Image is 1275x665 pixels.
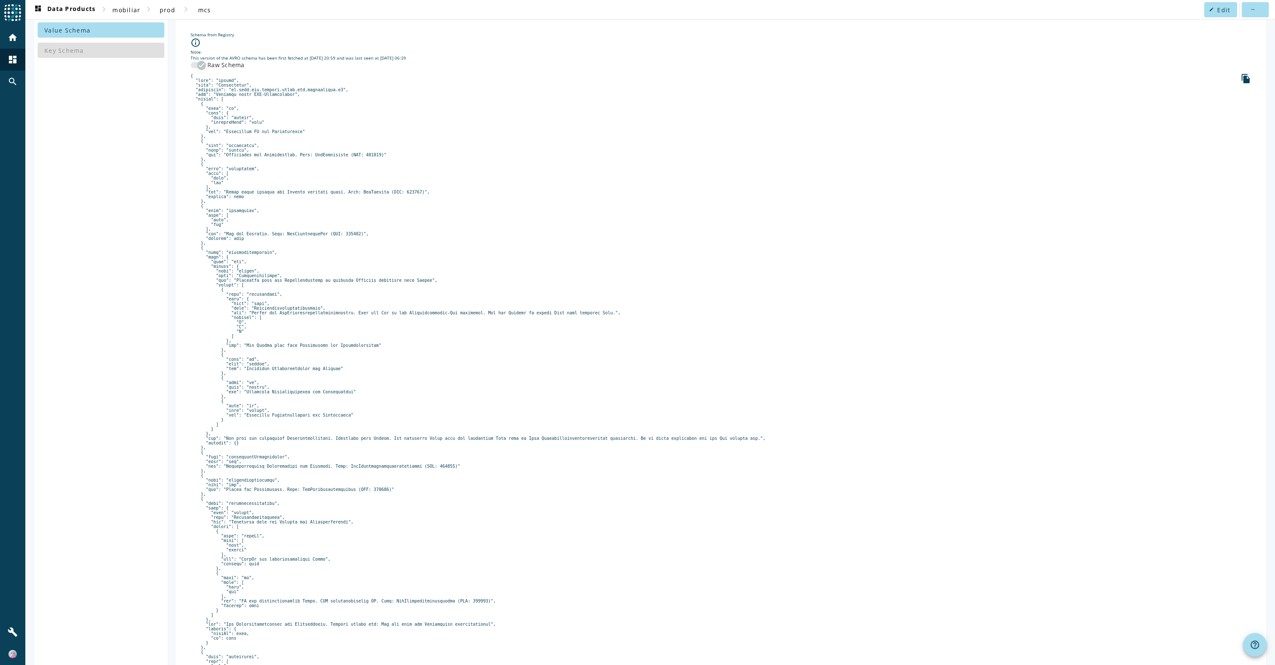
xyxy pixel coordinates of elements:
[191,32,1251,38] div: Schema from Registry
[144,4,154,14] mat-icon: chevron_right
[1241,74,1251,84] i: file_copy
[1250,640,1260,650] mat-icon: help_outline
[1217,6,1230,14] span: Edit
[1204,2,1237,17] button: Edit
[109,2,144,17] button: mobiliar
[8,76,18,87] mat-icon: search
[191,38,201,48] i: info_outline
[191,55,1251,61] div: This version of the AVRO schema has been first fetched at [DATE] 20:59 and was last seen at [DATE...
[191,2,218,17] button: mcs
[112,6,140,14] span: mobiliar
[44,26,90,34] span: Value Schema
[191,49,1251,55] div: Note:
[160,6,175,14] span: prod
[30,2,99,17] button: Data Products
[1209,7,1214,12] mat-icon: edit
[8,627,18,637] mat-icon: build
[4,4,21,21] img: spoud-logo.svg
[33,5,43,15] mat-icon: dashboard
[181,4,191,14] mat-icon: chevron_right
[8,33,18,43] mat-icon: home
[33,5,95,15] span: Data Products
[8,650,17,658] img: 6ef2db17558a3d16f7bb62d1df5f4cbd
[206,61,245,69] label: Raw Schema
[8,55,18,65] mat-icon: dashboard
[38,22,164,38] button: Value Schema
[154,2,181,17] button: prod
[99,4,109,14] mat-icon: chevron_right
[1250,7,1255,12] mat-icon: more_horiz
[198,6,211,14] span: mcs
